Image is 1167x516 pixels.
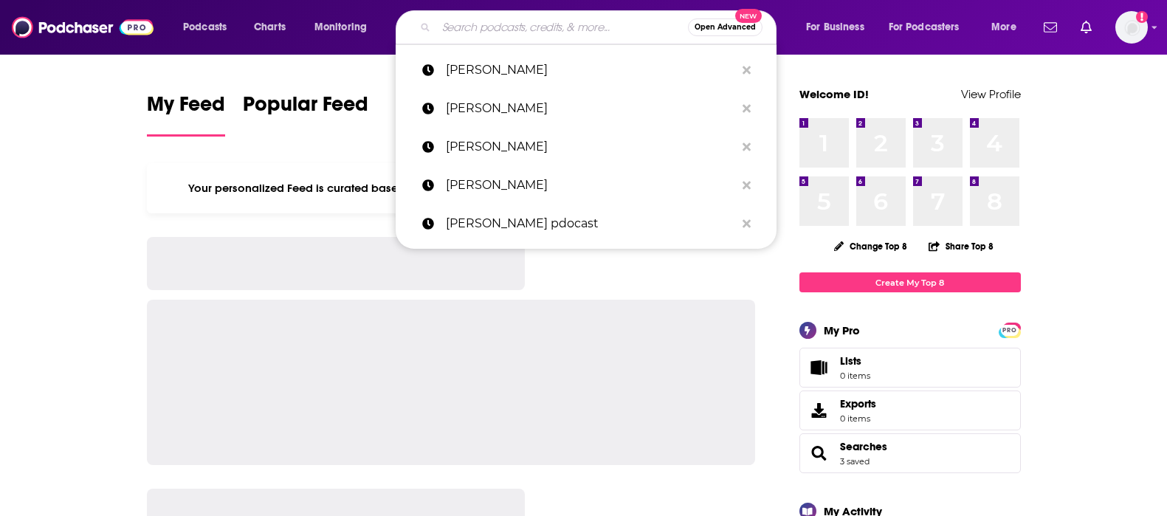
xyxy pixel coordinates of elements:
[1136,11,1148,23] svg: Add a profile image
[805,400,834,421] span: Exports
[1115,11,1148,44] button: Show profile menu
[961,87,1021,101] a: View Profile
[840,354,861,368] span: Lists
[12,13,154,41] img: Podchaser - Follow, Share and Rate Podcasts
[173,16,246,39] button: open menu
[410,10,791,44] div: Search podcasts, credits, & more...
[446,204,735,243] p: rachel hollis pdocast
[799,433,1021,473] span: Searches
[991,17,1016,38] span: More
[840,371,870,381] span: 0 items
[436,16,688,39] input: Search podcasts, credits, & more...
[825,237,917,255] button: Change Top 8
[254,17,286,38] span: Charts
[805,357,834,378] span: Lists
[981,16,1035,39] button: open menu
[396,89,777,128] a: [PERSON_NAME]
[396,51,777,89] a: [PERSON_NAME]
[695,24,756,31] span: Open Advanced
[314,17,367,38] span: Monitoring
[396,166,777,204] a: [PERSON_NAME]
[446,128,735,166] p: rachel dratch
[244,16,295,39] a: Charts
[446,89,735,128] p: busy phillips
[840,440,887,453] a: Searches
[1038,15,1063,40] a: Show notifications dropdown
[799,348,1021,388] a: Lists
[243,92,368,137] a: Popular Feed
[840,397,876,410] span: Exports
[1001,325,1019,336] span: PRO
[688,18,762,36] button: Open AdvancedNew
[396,128,777,166] a: [PERSON_NAME]
[1115,11,1148,44] img: User Profile
[243,92,368,125] span: Popular Feed
[806,17,864,38] span: For Business
[183,17,227,38] span: Podcasts
[824,323,860,337] div: My Pro
[840,354,870,368] span: Lists
[799,87,869,101] a: Welcome ID!
[840,456,870,467] a: 3 saved
[735,9,762,23] span: New
[1001,324,1019,335] a: PRO
[840,413,876,424] span: 0 items
[1115,11,1148,44] span: Logged in as idcontent
[446,166,735,204] p: rachel hollis
[396,204,777,243] a: [PERSON_NAME] pdocast
[879,16,981,39] button: open menu
[889,17,960,38] span: For Podcasters
[1075,15,1098,40] a: Show notifications dropdown
[147,92,225,125] span: My Feed
[796,16,883,39] button: open menu
[799,391,1021,430] a: Exports
[805,443,834,464] a: Searches
[147,163,756,213] div: Your personalized Feed is curated based on the Podcasts, Creators, Users, and Lists that you Follow.
[304,16,386,39] button: open menu
[147,92,225,137] a: My Feed
[799,272,1021,292] a: Create My Top 8
[928,232,994,261] button: Share Top 8
[446,51,735,89] p: busy philips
